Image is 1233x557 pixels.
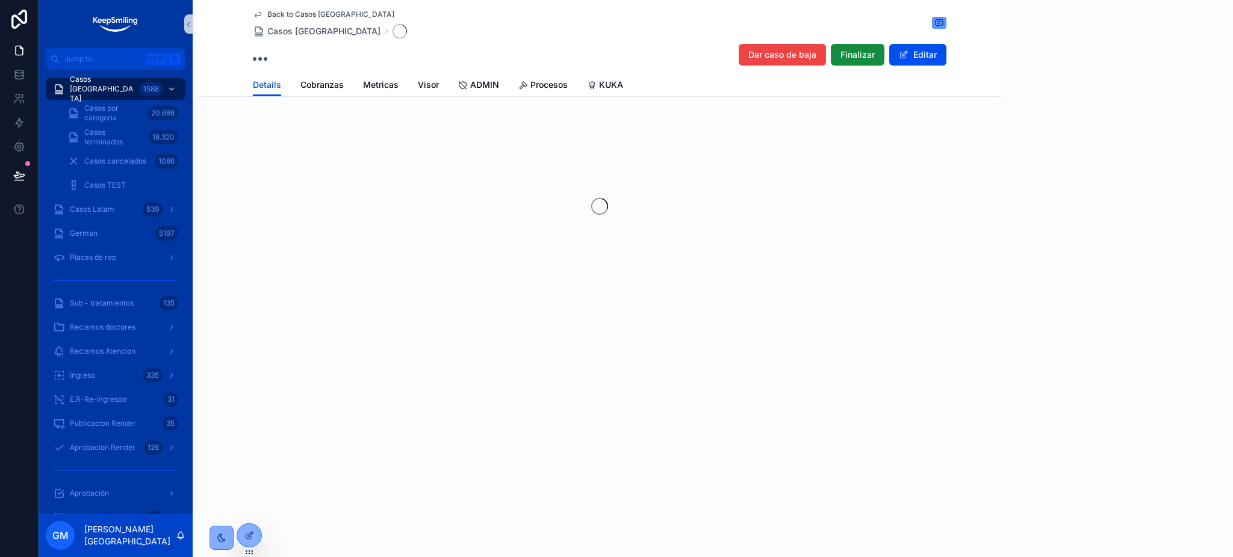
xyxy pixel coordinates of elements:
[155,154,178,168] div: 1086
[146,53,167,65] span: Ctrl
[46,389,185,410] a: E.R-Re-ingresoo31
[70,253,116,262] span: Placas de rep
[144,440,163,455] div: 126
[147,510,163,525] div: 88
[70,488,109,498] span: Aprobación
[46,292,185,314] a: Sub - tratamientos135
[70,75,135,103] span: Casos [GEOGRAPHIC_DATA]
[70,298,134,308] span: Sub - tratamientos
[46,198,185,220] a: Casos Latam539
[170,54,179,64] span: K
[300,74,344,98] a: Cobranzas
[70,346,135,356] span: Reclamos Atencion
[300,79,344,91] span: Cobranzas
[70,443,135,452] span: Aprobacion Render
[253,25,380,37] a: Casos [GEOGRAPHIC_DATA]
[46,340,185,362] a: Reclamos Atencion
[363,74,399,98] a: Metricas
[84,180,126,190] span: Casos TEST
[60,126,185,148] a: Casos terminados18.320
[831,44,884,66] button: Finalizar
[840,49,875,61] span: Finalizar
[64,54,141,64] span: Jump to...
[46,78,185,100] a: Casos [GEOGRAPHIC_DATA]1588
[70,512,95,522] span: Edición
[143,202,163,217] div: 539
[418,74,439,98] a: Visor
[46,316,185,338] a: Reclamos doctores
[155,226,178,241] div: 5197
[143,368,163,383] div: 335
[70,419,136,428] span: Publicacion Render
[70,322,135,332] span: Reclamos doctores
[70,229,98,238] span: German
[748,49,816,61] span: Dar caso de baja
[60,102,185,124] a: Casos por categoria20.688
[52,528,69,543] span: GM
[458,74,499,98] a: ADMIN
[363,79,399,91] span: Metricas
[60,174,185,196] a: Casos TEST
[599,79,623,91] span: KUKA
[84,103,143,123] span: Casos por categoria
[70,395,126,404] span: E.R-Re-ingresoo
[46,482,185,504] a: Aprobación
[46,506,185,528] a: Edición88
[46,223,185,244] a: German5197
[518,74,568,98] a: Procesos
[140,82,163,96] div: 1588
[84,128,144,147] span: Casos terminados
[84,156,146,166] span: Casos cancelados
[267,10,394,19] span: Back to Casos [GEOGRAPHIC_DATA]
[587,74,623,98] a: KUKA
[46,247,185,268] a: Placas de rep
[39,70,193,514] div: scrollable content
[530,79,568,91] span: Procesos
[60,150,185,172] a: Casos cancelados1086
[739,44,826,66] button: Dar caso de baja
[164,392,178,407] div: 31
[160,296,178,310] div: 135
[149,130,178,144] div: 18.320
[253,74,281,97] a: Details
[163,416,178,431] div: 35
[470,79,499,91] span: ADMIN
[889,44,946,66] button: Editar
[46,413,185,434] a: Publicacion Render35
[253,10,394,19] a: Back to Casos [GEOGRAPHIC_DATA]
[46,365,185,386] a: Ingreso335
[267,25,380,37] span: Casos [GEOGRAPHIC_DATA]
[46,437,185,458] a: Aprobacion Render126
[46,48,185,70] button: Jump to...CtrlK
[92,14,139,34] img: App logo
[418,79,439,91] span: Visor
[253,79,281,91] span: Details
[70,371,95,380] span: Ingreso
[148,106,178,120] div: 20.688
[84,523,176,547] p: [PERSON_NAME][GEOGRAPHIC_DATA]
[70,205,114,214] span: Casos Latam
